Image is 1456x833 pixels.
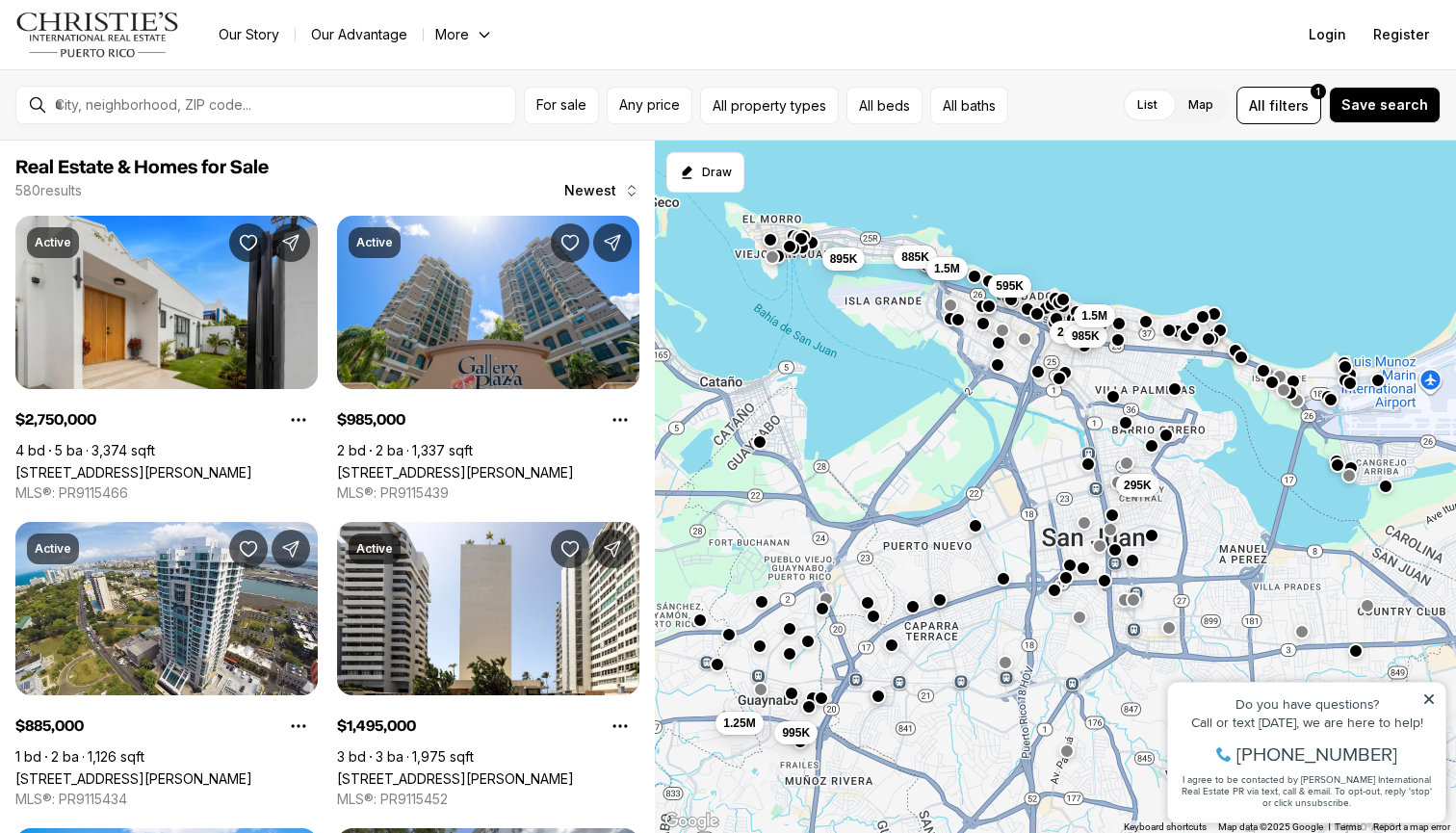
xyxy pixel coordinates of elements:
p: Active [356,235,393,250]
button: 1.5M [1075,304,1116,327]
button: 295K [1116,474,1159,497]
span: 885K [901,249,929,265]
span: Login [1309,27,1346,42]
button: All beds [846,87,923,124]
a: Our Story [203,21,295,48]
button: Start drawing [666,152,744,193]
button: 985K [1064,325,1107,348]
button: Register [1362,15,1441,54]
span: 295K [1124,478,1152,493]
button: Property options [279,707,318,745]
button: Property options [601,707,639,745]
a: 103 DE DIEGO AVENUE #1706, SAN JUAN PR, 00911 [337,464,574,481]
span: 595K [997,278,1025,294]
button: Property options [279,401,318,439]
span: 1.5M [1082,308,1108,324]
p: Active [35,541,71,557]
span: filters [1269,95,1309,116]
span: I agree to be contacted by [PERSON_NAME] International Real Estate PR via text, call & email. To ... [24,118,274,155]
button: Save Property: 404 AVE DE LA CONSTITUCION #2008 [229,530,268,568]
a: 106 TRES HERMANOS, SAN JUAN PR, 00907 [15,464,252,481]
p: Active [356,541,393,557]
button: 885K [894,246,937,269]
img: logo [15,12,180,58]
label: List [1122,88,1173,122]
span: 1.5M [934,261,960,276]
span: 1 [1316,84,1320,99]
button: Newest [553,171,651,210]
p: Active [35,235,71,250]
button: Share Property [272,530,310,568]
button: All baths [930,87,1008,124]
button: For sale [524,87,599,124]
span: 1.25M [723,716,755,731]
span: Real Estate & Homes for Sale [15,158,269,177]
span: Save search [1341,97,1428,113]
a: 1501 ASHFORD AVENUE #9A, SAN JUAN PR, 00911 [337,770,574,787]
button: Save Property: 1501 ASHFORD AVENUE #9A [551,530,589,568]
button: Share Property [593,223,632,262]
button: Save Property: 106 TRES HERMANOS [229,223,268,262]
button: 1.5M [926,257,968,280]
button: 995K [775,721,819,744]
button: Allfilters1 [1236,87,1321,124]
span: 895K [830,251,858,267]
button: Property options [601,401,639,439]
button: 895K [822,247,866,271]
button: All property types [700,87,839,124]
button: Any price [607,87,692,124]
span: 995K [783,725,811,741]
span: Register [1373,27,1429,42]
button: Share Property [272,223,310,262]
div: Call or text [DATE], we are here to help! [20,62,278,75]
label: Map [1173,88,1229,122]
button: Save Property: 103 DE DIEGO AVENUE #1706 [551,223,589,262]
span: 2.75M [1057,325,1089,340]
span: Newest [564,183,616,198]
a: 404 AVE DE LA CONSTITUCION #2008, SAN JUAN PR, 00901 [15,770,252,787]
span: [PHONE_NUMBER] [79,91,240,110]
span: All [1249,95,1265,116]
a: Our Advantage [296,21,423,48]
button: Save search [1329,87,1441,123]
button: 595K [989,274,1032,298]
button: 1.25M [715,712,763,735]
button: Login [1297,15,1358,54]
div: Do you have questions? [20,43,278,57]
span: For sale [536,97,586,113]
button: More [424,21,505,48]
button: Share Property [593,530,632,568]
span: 985K [1072,328,1100,344]
span: Any price [619,97,680,113]
p: 580 results [15,183,82,198]
button: 2.75M [1050,321,1097,344]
